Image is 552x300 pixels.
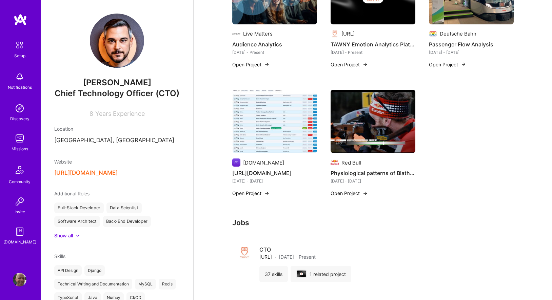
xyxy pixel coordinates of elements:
h3: Jobs [232,218,514,227]
div: Show all [54,232,73,239]
img: https://www.hacker-jobs.com [232,90,317,153]
span: [PERSON_NAME] [54,78,180,88]
img: Company logo [331,30,339,38]
img: cover [297,271,306,277]
div: Community [9,178,31,185]
span: [URL] [259,253,272,260]
button: [URL][DOMAIN_NAME] [54,169,118,176]
div: Full-Stack Developer [54,202,104,213]
span: Website [54,159,72,165]
div: API Design [54,265,82,276]
div: 1 related project [291,266,351,282]
div: [DOMAIN_NAME] [243,159,284,166]
div: [DATE] - [DATE] [429,49,514,56]
span: 8 [90,110,93,117]
img: Physiological patterns of Biathlon athletes [331,90,415,153]
div: [DATE] - Present [232,49,317,56]
a: User Avatar [11,273,28,286]
img: User Avatar [13,273,26,286]
h4: Physiological patterns of Biathlon athletes [331,169,415,177]
span: Additional Roles [54,191,90,196]
div: Live Matters [243,30,273,37]
div: Technical Writing and Documentation [54,279,132,290]
img: Company logo [232,158,240,167]
div: Invite [15,208,25,215]
img: arrow-right [362,62,368,67]
button: Open Project [232,61,270,68]
img: arrow-right [461,62,466,67]
div: Location [54,125,180,132]
button: Open Project [331,190,368,197]
img: logo [14,14,27,26]
span: Years Experience [95,110,145,117]
img: arrow-right [362,191,368,196]
img: setup [13,38,27,52]
div: [DATE] - [DATE] [232,177,317,185]
div: Redis [159,279,176,290]
img: arrow-right [264,191,270,196]
div: 37 skills [259,266,288,282]
img: Company logo [232,30,240,38]
div: MySQL [135,279,156,290]
button: Open Project [232,190,270,197]
img: Invite [13,195,26,208]
h4: CTO [259,246,316,253]
img: User Avatar [90,14,144,68]
div: Data Scientist [106,202,142,213]
div: Discovery [10,115,29,122]
img: bell [13,70,26,84]
h4: TAWNY Emotion Analytics Platform [331,40,415,49]
img: discovery [13,102,26,115]
div: Notifications [8,84,32,91]
button: Open Project [331,61,368,68]
img: Company logo [429,30,437,38]
div: Red Bull [341,159,361,166]
div: [DATE] - [DATE] [331,177,415,185]
span: Chief Technology Officer (CTO) [55,88,179,98]
img: teamwork [13,132,26,145]
h4: [URL][DOMAIN_NAME] [232,169,317,177]
button: Open Project [429,61,466,68]
div: Software Architect [54,216,100,227]
span: Skills [54,253,65,259]
img: Community [12,162,28,178]
div: [DATE] - Present [331,49,415,56]
h4: Audience Analytics [232,40,317,49]
div: [DOMAIN_NAME] [3,238,36,245]
img: arrow-right [264,62,270,67]
img: Company logo [300,273,303,275]
img: Company logo [331,158,339,167]
div: Django [84,265,105,276]
p: [GEOGRAPHIC_DATA], [GEOGRAPHIC_DATA] [54,136,180,145]
img: Company logo [238,246,251,259]
div: Deutsche Bahn [440,30,476,37]
div: [URL] [341,30,355,37]
div: Back-End Developer [103,216,151,227]
div: Missions [12,145,28,152]
img: guide book [13,225,26,238]
span: · [275,253,276,260]
div: Setup [14,52,25,59]
h4: Passenger Flow Analysis [429,40,514,49]
span: [DATE] - Present [279,253,316,260]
